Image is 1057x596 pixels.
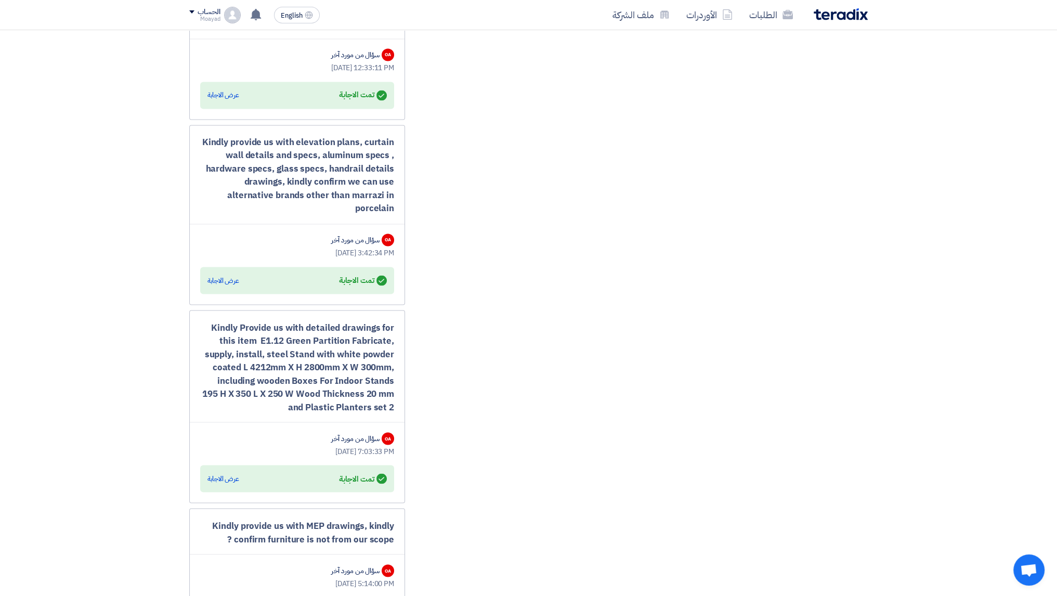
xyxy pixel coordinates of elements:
div: Kindly Provide us with detailed drawings for this item E1.12 Green Partition Fabricate, supply, i... [200,321,394,414]
a: الأوردرات [678,3,741,27]
img: Teradix logo [814,8,868,20]
div: الحساب [198,8,220,17]
span: English [281,12,303,19]
button: English [274,7,320,23]
div: [DATE] 7:03:33 PM [200,446,394,457]
div: عرض الاجابة [207,473,239,484]
a: ملف الشركة [604,3,678,27]
div: OA [382,564,394,577]
div: OA [382,234,394,246]
div: [DATE] 3:42:34 PM [200,248,394,258]
div: عرض الاجابة [207,275,239,286]
a: الطلبات [741,3,801,27]
div: [DATE] 12:33:11 PM [200,62,394,73]
div: سؤال من مورد آخر [331,565,380,576]
div: عرض الاجابة [207,90,239,100]
div: OA [382,48,394,61]
div: سؤال من مورد آخر [331,433,380,444]
div: Moayad [189,16,220,22]
div: سؤال من مورد آخر [331,49,380,60]
div: [DATE] 5:14:00 PM [200,578,394,589]
img: profile_test.png [224,7,241,23]
div: تمت الاجابة [339,88,387,102]
div: Open chat [1013,554,1045,586]
div: Kindly provide us with MEP drawings, kindly confirm furniture is not from our scope ? [200,519,394,546]
div: Kindly provide us with elevation plans, curtain wall details and specs, aluminum specs , hardware... [200,136,394,215]
div: OA [382,432,394,445]
div: تمت الاجابة [339,471,387,486]
div: تمت الاجابة [339,273,387,288]
div: سؤال من مورد آخر [331,235,380,245]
